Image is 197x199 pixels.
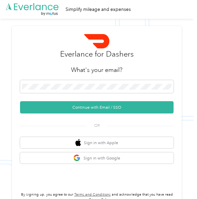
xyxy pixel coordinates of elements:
[20,101,174,113] button: Continue with Email / SSO
[87,123,107,129] span: OR
[60,48,134,60] h3: group-name
[74,192,111,197] a: Terms and Conditions
[66,6,131,13] div: Simplify mileage and expenses
[73,154,80,162] img: google logo
[20,152,174,164] button: google logoSign in with Google
[20,137,174,148] button: apple logoSign in with Apple
[75,139,81,146] img: apple logo
[71,66,123,74] h3: What's your email?
[84,34,110,48] img: group_logo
